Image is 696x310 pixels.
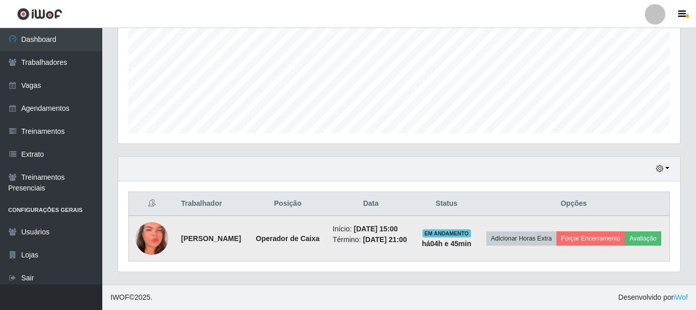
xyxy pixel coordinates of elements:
li: Término: [333,234,409,245]
a: iWof [673,293,688,301]
strong: há 04 h e 45 min [422,240,472,248]
strong: Operador de Caixa [256,234,320,243]
li: Início: [333,224,409,234]
img: CoreUI Logo [17,8,62,20]
th: Trabalhador [175,192,249,216]
button: Adicionar Horas Extra [486,231,556,246]
img: 1756942601525.jpeg [136,203,168,274]
span: © 2025 . [110,292,152,303]
time: [DATE] 21:00 [363,235,407,244]
th: Posição [249,192,327,216]
th: Status [415,192,478,216]
span: Desenvolvido por [618,292,688,303]
button: Avaliação [625,231,661,246]
span: IWOF [110,293,129,301]
th: Opções [478,192,670,216]
strong: [PERSON_NAME] [181,234,241,243]
th: Data [327,192,415,216]
time: [DATE] 15:00 [354,225,398,233]
span: EM ANDAMENTO [422,229,471,237]
button: Forçar Encerramento [556,231,625,246]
